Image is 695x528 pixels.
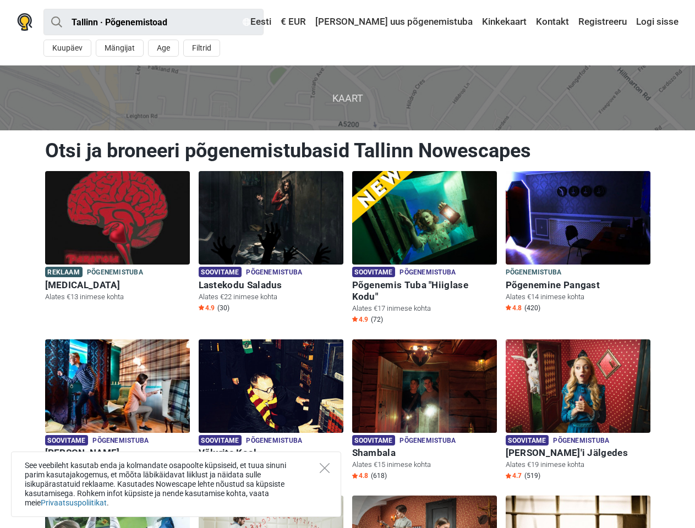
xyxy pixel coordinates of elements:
[96,40,144,57] button: Mängijat
[352,316,358,322] img: Star
[199,305,204,310] img: Star
[45,292,190,302] p: Alates €13 inimese kohta
[506,460,650,470] p: Alates €19 inimese kohta
[199,267,242,277] span: Soovitame
[506,435,549,446] span: Soovitame
[506,471,522,480] span: 4.7
[45,339,190,483] a: Sherlock Holmes Soovitame Põgenemistuba [PERSON_NAME] Alates €8 inimese kohta Star4.8 (83)
[506,339,650,433] img: Alice'i Jälgedes
[506,292,650,302] p: Alates €14 inimese kohta
[246,435,302,447] span: Põgenemistuba
[371,471,387,480] span: (618)
[45,267,83,277] span: Reklaam
[45,339,190,433] img: Sherlock Holmes
[524,304,540,312] span: (420)
[352,171,497,326] a: Põgenemis Tuba "Hiiglase Kodu" Soovitame Põgenemistuba Põgenemis Tuba "Hiiglase Kodu" Alates €17 ...
[45,171,190,265] img: Paranoia
[183,40,220,57] button: Filtrid
[148,40,179,57] button: Age
[352,279,497,302] h6: Põgenemis Tuba "Hiiglase Kodu"
[43,40,91,57] button: Kuupäev
[43,9,264,35] input: proovi “Tallinn”
[352,447,497,459] h6: Shambala
[352,471,368,480] span: 4.8
[533,12,572,32] a: Kontakt
[41,498,107,507] a: Privaatsuspoliitikat
[11,452,341,517] div: See veebileht kasutab enda ja kolmandate osapoolte küpsiseid, et tuua sinuni parim kasutajakogemu...
[199,339,343,433] img: Võlurite Kool
[352,473,358,479] img: Star
[524,471,540,480] span: (519)
[45,171,190,304] a: Paranoia Reklaam Põgenemistuba [MEDICAL_DATA] Alates €13 inimese kohta
[352,267,396,277] span: Soovitame
[352,171,497,265] img: Põgenemis Tuba "Hiiglase Kodu"
[506,473,511,479] img: Star
[87,267,143,279] span: Põgenemistuba
[371,315,383,324] span: (72)
[400,267,456,279] span: Põgenemistuba
[506,339,650,483] a: Alice'i Jälgedes Soovitame Põgenemistuba [PERSON_NAME]'i Jälgedes Alates €19 inimese kohta Star4....
[45,279,190,291] h6: [MEDICAL_DATA]
[506,267,562,279] span: Põgenemistuba
[352,435,396,446] span: Soovitame
[352,339,497,483] a: Shambala Soovitame Põgenemistuba Shambala Alates €15 inimese kohta Star4.8 (618)
[320,463,330,473] button: Close
[199,304,215,312] span: 4.9
[506,304,522,312] span: 4.8
[352,339,497,433] img: Shambala
[217,304,229,312] span: (30)
[506,447,650,459] h6: [PERSON_NAME]'i Jälgedes
[199,435,242,446] span: Soovitame
[243,18,250,26] img: Eesti
[199,171,343,315] a: Lastekodu Saladus Soovitame Põgenemistuba Lastekodu Saladus Alates €22 inimese kohta Star4.9 (30)
[576,12,630,32] a: Registreeru
[45,435,89,446] span: Soovitame
[506,171,650,315] a: Põgenemine Pangast Põgenemistuba Põgenemine Pangast Alates €14 inimese kohta Star4.8 (420)
[506,171,650,265] img: Põgenemine Pangast
[633,12,678,32] a: Logi sisse
[199,279,343,291] h6: Lastekodu Saladus
[199,447,343,459] h6: Võlurite Kool
[199,339,343,483] a: Võlurite Kool Soovitame Põgenemistuba Võlurite Kool Alates €14 inimese kohta Star4.8 (256)
[479,12,529,32] a: Kinkekaart
[240,12,274,32] a: Eesti
[92,435,149,447] span: Põgenemistuba
[199,171,343,265] img: Lastekodu Saladus
[199,292,343,302] p: Alates €22 inimese kohta
[45,447,190,459] h6: [PERSON_NAME]
[17,13,32,31] img: Nowescape logo
[352,315,368,324] span: 4.9
[400,435,456,447] span: Põgenemistuba
[246,267,302,279] span: Põgenemistuba
[352,460,497,470] p: Alates €15 inimese kohta
[506,279,650,291] h6: Põgenemine Pangast
[278,12,309,32] a: € EUR
[352,304,497,313] p: Alates €17 inimese kohta
[45,139,650,163] h1: Otsi ja broneeri põgenemistubasid Tallinn Nowescapes
[553,435,609,447] span: Põgenemistuba
[313,12,475,32] a: [PERSON_NAME] uus põgenemistuba
[506,305,511,310] img: Star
